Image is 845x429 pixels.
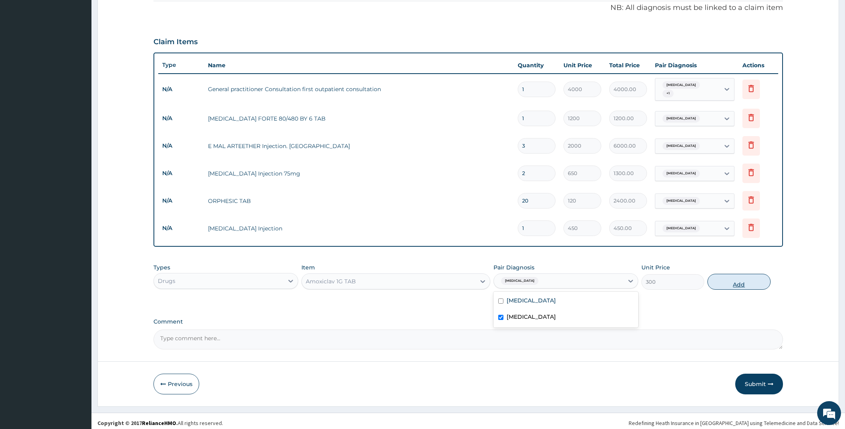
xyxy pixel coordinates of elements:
[204,57,514,73] th: Name
[662,170,700,177] span: [MEDICAL_DATA]
[158,82,204,97] td: N/A
[153,318,783,325] label: Comment
[507,313,556,321] label: [MEDICAL_DATA]
[301,263,315,271] label: Item
[651,57,738,73] th: Pair Diagnosis
[97,419,178,427] strong: Copyright © 2017 .
[15,40,32,60] img: d_794563401_company_1708531726252_794563401
[130,4,150,23] div: Minimize live chat window
[158,193,204,208] td: N/A
[662,115,700,123] span: [MEDICAL_DATA]
[662,81,700,89] span: [MEDICAL_DATA]
[46,100,110,181] span: We're online!
[204,111,514,127] td: [MEDICAL_DATA] FORTE 80/480 BY 6 TAB
[153,3,783,13] p: NB: All diagnosis must be linked to a claim item
[158,111,204,126] td: N/A
[158,221,204,236] td: N/A
[204,138,514,154] td: E MAL ARTEETHER Injection. [GEOGRAPHIC_DATA]
[514,57,559,73] th: Quantity
[559,57,605,73] th: Unit Price
[204,166,514,181] td: [MEDICAL_DATA] Injection 75mg
[605,57,651,73] th: Total Price
[158,58,204,72] th: Type
[641,263,670,271] label: Unit Price
[153,374,199,394] button: Previous
[662,90,674,97] span: + 1
[662,197,700,205] span: [MEDICAL_DATA]
[501,277,538,285] span: [MEDICAL_DATA]
[4,217,152,245] textarea: Type your message and hit 'Enter'
[738,57,778,73] th: Actions
[707,274,770,290] button: Add
[735,374,783,394] button: Submit
[158,166,204,181] td: N/A
[158,277,175,285] div: Drugs
[662,224,700,232] span: [MEDICAL_DATA]
[629,419,839,427] div: Redefining Heath Insurance in [GEOGRAPHIC_DATA] using Telemedicine and Data Science!
[153,264,170,271] label: Types
[306,277,356,285] div: Amoxiclav 1G TAB
[507,296,556,304] label: [MEDICAL_DATA]
[153,38,198,47] h3: Claim Items
[41,45,134,55] div: Chat with us now
[204,220,514,236] td: [MEDICAL_DATA] Injection
[204,81,514,97] td: General practitioner Consultation first outpatient consultation
[204,193,514,209] td: ORPHESIC TAB
[158,138,204,153] td: N/A
[142,419,176,427] a: RelianceHMO
[493,263,534,271] label: Pair Diagnosis
[662,142,700,150] span: [MEDICAL_DATA]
